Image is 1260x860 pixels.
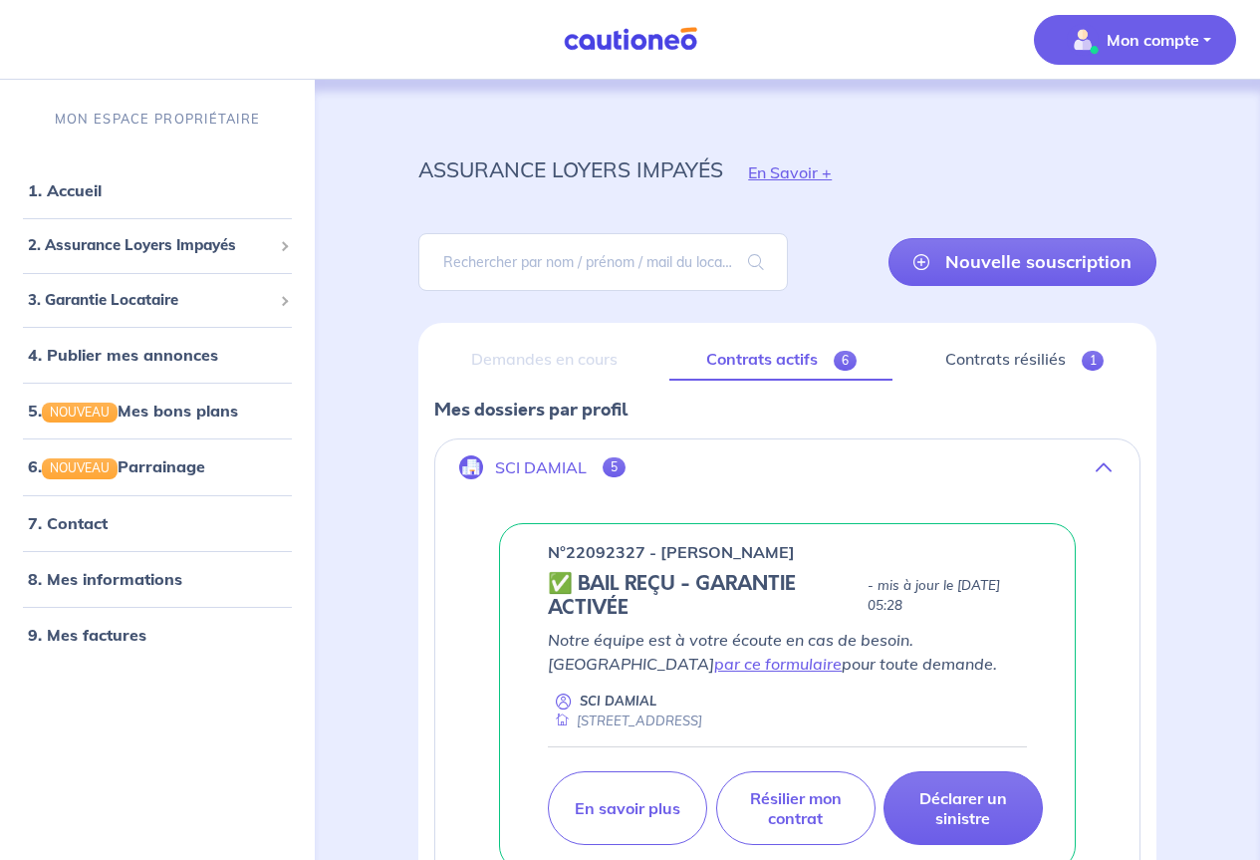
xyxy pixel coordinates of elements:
[8,615,307,655] div: 9. Mes factures
[1107,28,1199,52] p: Mon compte
[908,339,1140,381] a: Contrats résiliés1
[603,457,626,477] span: 5
[28,569,182,589] a: 8. Mes informations
[741,788,851,828] p: Résilier mon contrat
[883,771,1043,845] a: Déclarer un sinistre
[418,151,723,187] p: assurance loyers impayés
[669,339,892,381] a: Contrats actifs6
[434,397,1140,423] p: Mes dossiers par profil
[548,572,859,620] h5: ✅ BAIL REÇU - GARANTIE ACTIVÉE
[908,788,1018,828] p: Déclarer un sinistre
[548,572,1027,620] div: state: CONTRACT-VALIDATED, Context: ,MAYBE-CERTIFICATE,,LESSOR-DOCUMENTS,IS-ODEALIM
[575,798,680,818] p: En savoir plus
[580,692,656,711] p: SCI DAMIAL
[556,27,705,52] img: Cautioneo
[834,351,857,371] span: 6
[8,281,307,320] div: 3. Garantie Locataire
[8,503,307,543] div: 7. Contact
[55,110,260,129] p: MON ESPACE PROPRIÉTAIRE
[868,576,1027,616] p: - mis à jour le [DATE] 05:28
[8,226,307,265] div: 2. Assurance Loyers Impayés
[28,513,108,533] a: 7. Contact
[1034,15,1236,65] button: illu_account_valid_menu.svgMon compte
[8,335,307,375] div: 4. Publier mes annonces
[418,233,787,291] input: Rechercher par nom / prénom / mail du locataire
[495,458,587,477] p: SCI DAMIAL
[8,447,307,487] div: 6.NOUVEAUParrainage
[435,443,1139,491] button: SCI DAMIAL5
[28,401,238,421] a: 5.NOUVEAUMes bons plans
[1067,24,1099,56] img: illu_account_valid_menu.svg
[28,180,102,200] a: 1. Accueil
[28,289,272,312] span: 3. Garantie Locataire
[548,628,1027,676] p: Notre équipe est à votre écoute en cas de besoin. [GEOGRAPHIC_DATA] pour toute demande.
[8,559,307,599] div: 8. Mes informations
[723,143,857,201] button: En Savoir +
[28,625,146,645] a: 9. Mes factures
[724,234,788,290] span: search
[28,457,205,477] a: 6.NOUVEAUParrainage
[888,238,1156,286] a: Nouvelle souscription
[8,391,307,430] div: 5.NOUVEAUMes bons plans
[459,455,483,479] img: illu_company.svg
[548,771,707,845] a: En savoir plus
[714,654,842,674] a: par ce formulaire
[716,771,876,845] a: Résilier mon contrat
[28,345,218,365] a: 4. Publier mes annonces
[1082,351,1105,371] span: 1
[548,540,795,564] p: n°22092327 - [PERSON_NAME]
[8,170,307,210] div: 1. Accueil
[28,234,272,257] span: 2. Assurance Loyers Impayés
[548,712,702,730] div: [STREET_ADDRESS]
